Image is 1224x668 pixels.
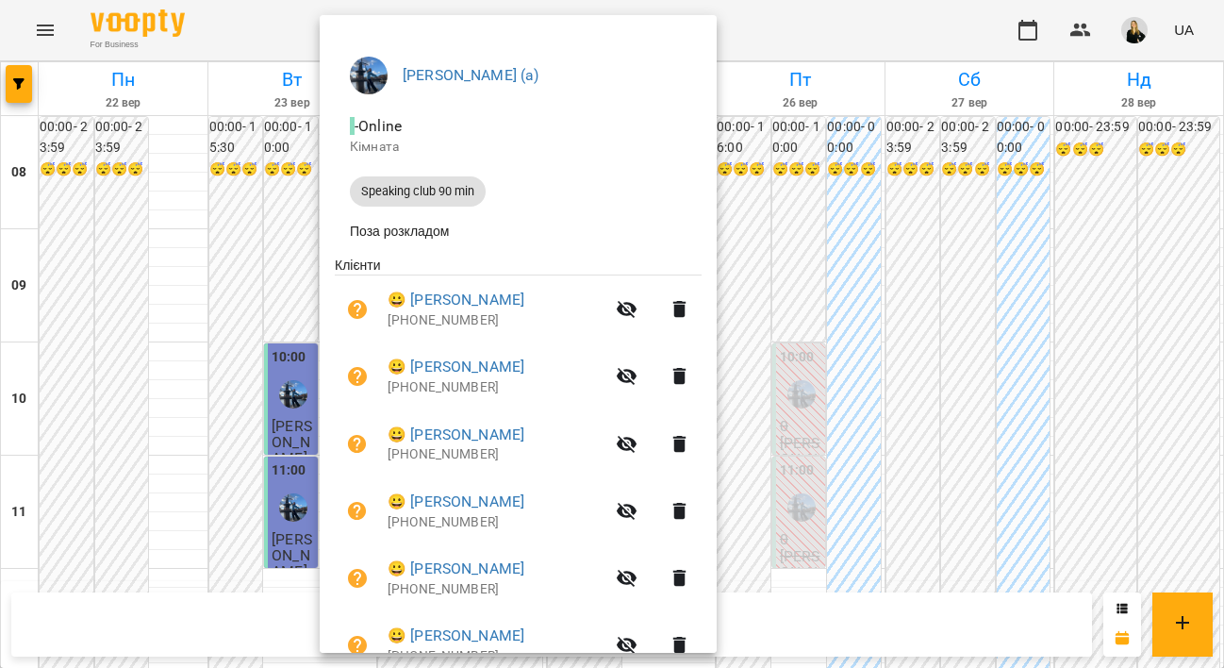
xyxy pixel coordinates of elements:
[335,556,380,601] button: Візит ще не сплачено. Додати оплату?
[335,623,380,668] button: Візит ще не сплачено. Додати оплату?
[335,489,380,534] button: Візит ще не сплачено. Додати оплату?
[388,625,524,647] a: 😀 [PERSON_NAME]
[388,513,604,532] p: [PHONE_NUMBER]
[388,289,524,311] a: 😀 [PERSON_NAME]
[335,214,702,248] li: Поза розкладом
[388,378,604,397] p: [PHONE_NUMBER]
[335,354,380,399] button: Візит ще не сплачено. Додати оплату?
[350,183,486,200] span: Speaking club 90 min
[388,356,524,378] a: 😀 [PERSON_NAME]
[388,580,604,599] p: [PHONE_NUMBER]
[335,287,380,332] button: Візит ще не сплачено. Додати оплату?
[388,445,604,464] p: [PHONE_NUMBER]
[350,117,405,135] span: - Online
[403,66,539,84] a: [PERSON_NAME] (а)
[335,422,380,467] button: Візит ще не сплачено. Додати оплату?
[388,424,524,446] a: 😀 [PERSON_NAME]
[350,138,686,157] p: Кімната
[350,57,388,94] img: ba10f1203375a5e1081fdc0d960f2bea.jpeg
[388,558,524,580] a: 😀 [PERSON_NAME]
[388,311,604,330] p: [PHONE_NUMBER]
[388,647,604,666] p: [PHONE_NUMBER]
[388,491,524,513] a: 😀 [PERSON_NAME]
